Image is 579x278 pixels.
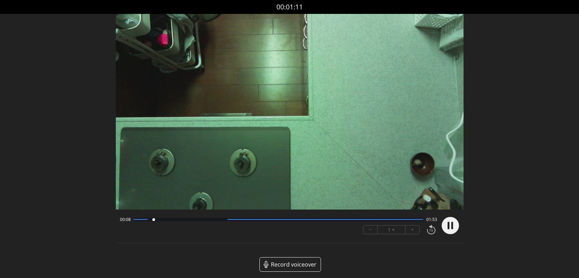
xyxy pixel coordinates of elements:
span: 01:53 [426,217,437,222]
button: + [405,226,419,234]
span: 00:08 [120,217,131,222]
button: − [363,226,378,234]
span: Record voiceover [271,260,316,269]
div: 1 × [378,226,405,234]
a: Record voiceover [259,257,321,272]
a: 00:01:11 [276,2,303,12]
